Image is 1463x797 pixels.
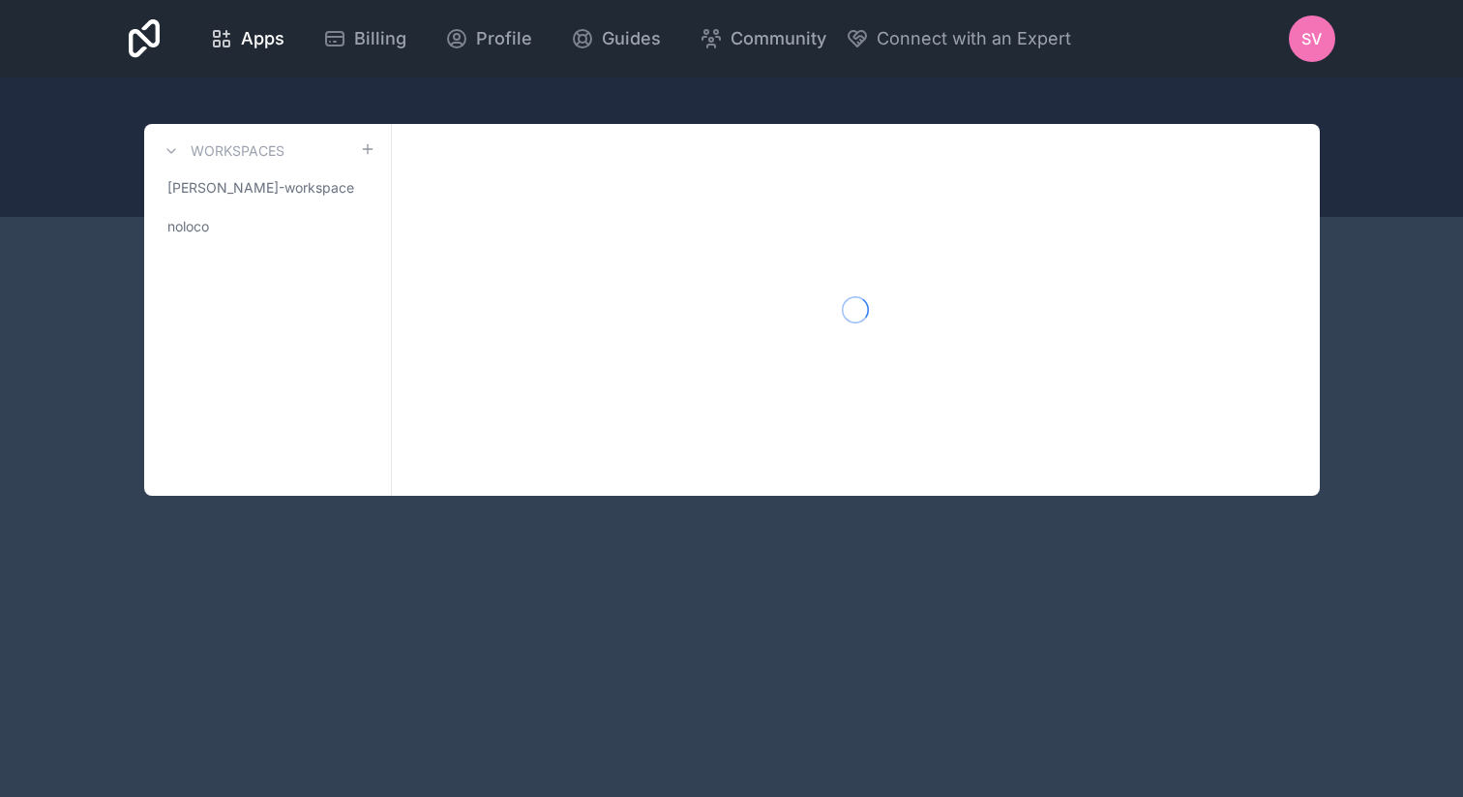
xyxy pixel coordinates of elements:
[1301,27,1322,50] span: SV
[191,141,284,161] h3: Workspaces
[684,17,842,60] a: Community
[160,139,284,163] a: Workspaces
[731,25,826,52] span: Community
[194,17,300,60] a: Apps
[555,17,676,60] a: Guides
[167,178,354,198] span: [PERSON_NAME]-workspace
[430,17,548,60] a: Profile
[602,25,661,52] span: Guides
[877,25,1071,52] span: Connect with an Expert
[354,25,406,52] span: Billing
[241,25,284,52] span: Apps
[308,17,422,60] a: Billing
[160,209,375,244] a: noloco
[846,25,1071,52] button: Connect with an Expert
[167,217,209,236] span: noloco
[476,25,532,52] span: Profile
[160,170,375,205] a: [PERSON_NAME]-workspace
